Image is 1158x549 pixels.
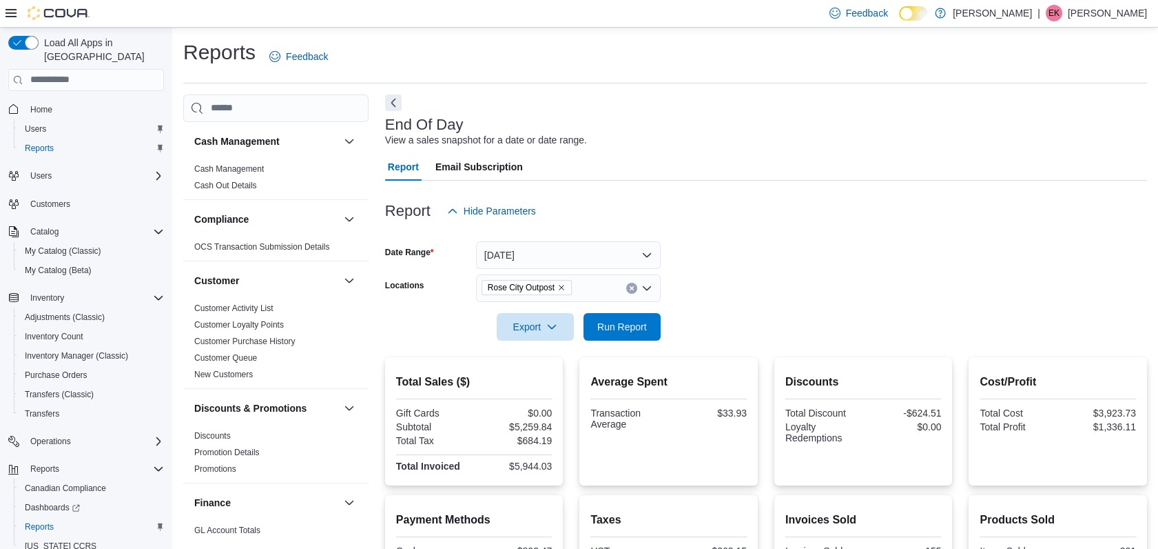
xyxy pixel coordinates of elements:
[19,480,164,497] span: Canadian Compliance
[3,288,169,308] button: Inventory
[30,199,70,210] span: Customers
[19,519,59,535] a: Reports
[183,428,369,483] div: Discounts & Promotions
[194,134,280,148] h3: Cash Management
[183,39,256,66] h1: Reports
[19,499,164,516] span: Dashboards
[14,385,169,404] button: Transfers (Classic)
[25,290,164,306] span: Inventory
[1061,421,1136,432] div: $1,336.11
[14,327,169,346] button: Inventory Count
[785,374,942,390] h2: Discounts
[482,280,572,295] span: Rose City Outpost
[194,525,260,536] span: GL Account Totals
[194,401,307,415] h3: Discounts & Promotions
[194,447,260,458] span: Promotion Details
[194,181,257,190] a: Cash Out Details
[194,496,338,510] button: Finance
[583,313,661,341] button: Run Report
[194,303,273,314] span: Customer Activity List
[25,461,164,477] span: Reports
[590,408,665,430] div: Transaction Average
[626,283,637,294] button: Clear input
[30,436,71,447] span: Operations
[19,328,164,345] span: Inventory Count
[1061,408,1136,419] div: $3,923.73
[464,204,536,218] span: Hide Parameters
[25,433,76,450] button: Operations
[385,133,587,148] div: View a sales snapshot for a date or date range.
[14,479,169,498] button: Canadian Compliance
[25,101,58,118] a: Home
[194,212,338,226] button: Compliance
[19,406,65,422] a: Transfers
[19,121,52,137] a: Users
[14,517,169,537] button: Reports
[19,367,164,383] span: Purchase Orders
[488,281,555,295] span: Rose City Outpost
[866,408,941,419] div: -$624.51
[477,435,552,446] div: $684.19
[25,433,164,450] span: Operations
[25,461,65,477] button: Reports
[194,430,231,441] span: Discounts
[25,123,46,134] span: Users
[785,512,942,528] h2: Invoices Sold
[19,348,134,364] a: Inventory Manager (Classic)
[194,526,260,535] a: GL Account Totals
[3,194,169,214] button: Customers
[25,246,101,257] span: My Catalog (Classic)
[25,312,105,323] span: Adjustments (Classic)
[435,153,523,181] span: Email Subscription
[194,180,257,191] span: Cash Out Details
[25,101,164,118] span: Home
[286,50,328,63] span: Feedback
[19,367,93,383] a: Purchase Orders
[25,350,128,361] span: Inventory Manager (Classic)
[19,309,164,326] span: Adjustments (Classic)
[25,168,164,184] span: Users
[19,121,164,137] span: Users
[3,222,169,241] button: Catalog
[19,348,164,364] span: Inventory Manager (Classic)
[396,512,552,528] h2: Payment Methods
[183,161,369,199] div: Cash Management
[385,94,402,111] button: Next
[25,143,54,154] span: Reports
[641,283,652,294] button: Open list of options
[14,404,169,423] button: Transfers
[25,196,76,212] a: Customers
[25,408,59,419] span: Transfers
[980,512,1136,528] h2: Products Sold
[39,36,164,63] span: Load All Apps in [GEOGRAPHIC_DATA]
[30,292,64,303] span: Inventory
[19,519,164,535] span: Reports
[194,370,253,379] a: New Customers
[1037,5,1040,21] p: |
[30,104,52,115] span: Home
[396,374,552,390] h2: Total Sales ($)
[19,243,164,259] span: My Catalog (Classic)
[19,480,112,497] a: Canadian Compliance
[14,261,169,280] button: My Catalog (Beta)
[3,459,169,479] button: Reports
[396,408,471,419] div: Gift Cards
[19,386,99,403] a: Transfers (Classic)
[477,408,552,419] div: $0.00
[25,521,54,532] span: Reports
[396,461,460,472] strong: Total Invoiced
[194,496,231,510] h3: Finance
[194,431,231,441] a: Discounts
[476,241,661,269] button: [DATE]
[194,319,284,330] span: Customer Loyalty Points
[385,117,464,133] h3: End Of Day
[25,223,64,240] button: Catalog
[19,386,164,403] span: Transfers (Classic)
[194,337,296,346] a: Customer Purchase History
[30,226,59,237] span: Catalog
[25,290,70,306] button: Inventory
[980,408,1055,419] div: Total Cost
[3,432,169,451] button: Operations
[264,43,333,70] a: Feedback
